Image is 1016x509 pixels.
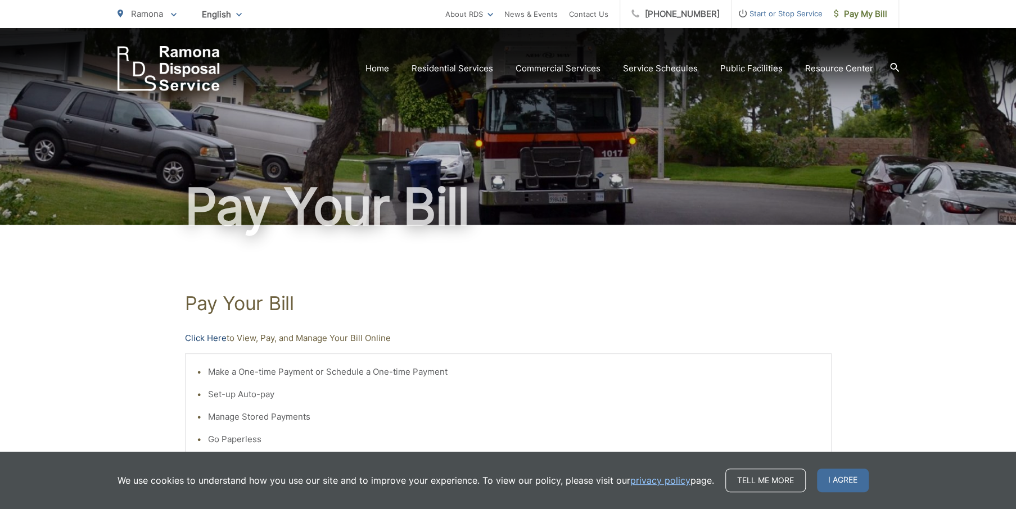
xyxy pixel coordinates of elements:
[445,7,493,21] a: About RDS
[208,410,820,424] li: Manage Stored Payments
[365,62,389,75] a: Home
[185,331,832,345] p: to View, Pay, and Manage Your Bill Online
[623,62,698,75] a: Service Schedules
[516,62,600,75] a: Commercial Services
[412,62,493,75] a: Residential Services
[208,433,820,446] li: Go Paperless
[805,62,873,75] a: Resource Center
[720,62,783,75] a: Public Facilities
[118,46,220,91] a: EDCD logo. Return to the homepage.
[185,331,227,345] a: Click Here
[208,388,820,401] li: Set-up Auto-pay
[208,365,820,379] li: Make a One-time Payment or Schedule a One-time Payment
[630,474,690,487] a: privacy policy
[725,469,806,492] a: Tell me more
[504,7,558,21] a: News & Events
[185,292,832,315] h1: Pay Your Bill
[817,469,869,492] span: I agree
[118,179,899,235] h1: Pay Your Bill
[569,7,608,21] a: Contact Us
[193,4,250,24] span: English
[118,474,714,487] p: We use cookies to understand how you use our site and to improve your experience. To view our pol...
[834,7,887,21] span: Pay My Bill
[131,8,163,19] span: Ramona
